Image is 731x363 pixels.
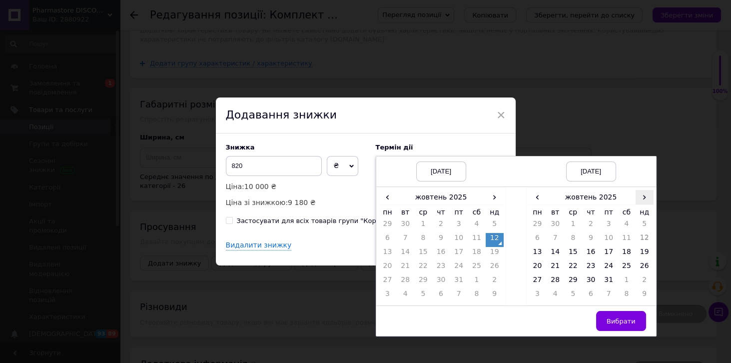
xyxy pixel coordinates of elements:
td: 3 [600,219,618,233]
td: 3 [529,289,547,303]
td: 11 [618,233,636,247]
td: 23 [582,261,600,275]
td: 29 [414,275,432,289]
td: 26 [486,261,504,275]
td: 5 [564,289,582,303]
div: Застосувати для всіх товарів групи "Коренева група" [237,216,421,225]
td: 27 [529,275,547,289]
strong: двох металокерамічних бронеплит STUDY ARMOR [10,21,180,39]
th: ср [564,205,582,219]
td: 8 [618,289,636,303]
td: 30 [546,219,564,233]
span: Додавання знижки [226,108,337,121]
td: 2 [582,219,600,233]
th: пн [379,205,397,219]
strong: IV рівня за NIJ [64,52,110,60]
td: 9 [636,289,654,303]
td: 30 [432,275,450,289]
th: сб [468,205,486,219]
strong: Основна інформація: [10,11,79,18]
span: ‹ [529,190,547,204]
td: 19 [486,247,504,261]
td: 5 [636,219,654,233]
td: 12 [636,233,654,247]
td: 13 [529,247,547,261]
td: 1 [618,275,636,289]
p: Ціна зі знижкою: [226,197,366,208]
td: 7 [450,289,468,303]
td: 4 [546,289,564,303]
td: 2 [432,219,450,233]
td: 19 [636,247,654,261]
td: 9 [486,289,504,303]
strong: двух металлокерамических бронеплит STUDY ARMOR [10,21,173,39]
td: 29 [564,275,582,289]
div: Видалити знижку [226,240,292,251]
strong: высокую прочность при минимальном весе [46,84,189,91]
td: 12 [486,233,504,247]
span: Знижка [226,143,255,151]
td: 20 [379,261,397,275]
td: 23 [432,261,450,275]
span: Вибрати [607,317,636,325]
td: 8 [414,233,432,247]
td: 26 [636,261,654,275]
td: 4 [468,219,486,233]
td: 30 [396,219,414,233]
td: 28 [546,275,564,289]
span: 9 180 ₴ [288,198,315,206]
td: 17 [600,247,618,261]
td: 7 [396,233,414,247]
th: вт [396,205,414,219]
td: 25 [618,261,636,275]
td: 22 [564,261,582,275]
td: 18 [468,247,486,261]
td: 8 [564,233,582,247]
p: ✅ Комплект из обеспечивает (аналог ). Плиты изготовлены из сочетания и , что гарантирует . [10,10,192,93]
label: Термін дії [376,143,506,151]
td: 21 [396,261,414,275]
th: чт [582,205,600,219]
p: Комплект з призначений для забезпечення максимального рівня захисту відповідно до (аналог ). Плит... [10,10,192,103]
th: пн [529,205,547,219]
th: чт [432,205,450,219]
th: пт [450,205,468,219]
td: 31 [450,275,468,289]
td: 24 [450,261,468,275]
td: 15 [564,247,582,261]
div: [DATE] [566,161,616,181]
td: 21 [546,261,564,275]
td: 17 [450,247,468,261]
td: 4 [396,289,414,303]
td: 2 [636,275,654,289]
button: Вибрати [596,311,646,331]
td: 31 [600,275,618,289]
th: нд [486,205,504,219]
td: 29 [379,219,397,233]
td: 28 [396,275,414,289]
span: ₴ [334,161,339,169]
p: Ціна: [226,181,366,192]
td: 3 [450,219,468,233]
th: нд [636,205,654,219]
td: 11 [468,233,486,247]
td: 29 [529,219,547,233]
td: 10 [450,233,468,247]
td: 7 [600,289,618,303]
td: 9 [582,233,600,247]
strong: надвисокомолекулярного поліетилену (НВМПЕ) [10,63,165,81]
td: 1 [468,275,486,289]
th: сб [618,205,636,219]
td: 18 [618,247,636,261]
td: 5 [414,289,432,303]
td: 3 [379,289,397,303]
th: ср [414,205,432,219]
strong: захисту та ваги [57,94,106,101]
td: 16 [582,247,600,261]
td: 6 [432,289,450,303]
td: 20 [529,261,547,275]
td: 8 [468,289,486,303]
td: 13 [379,247,397,261]
span: × [497,106,506,123]
td: 14 [546,247,564,261]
